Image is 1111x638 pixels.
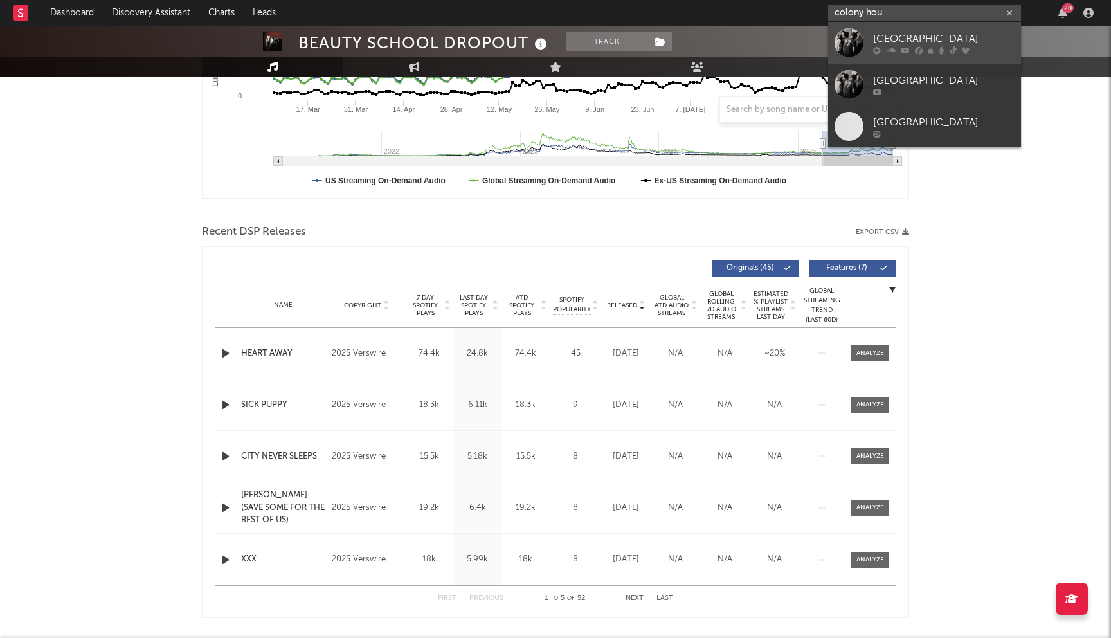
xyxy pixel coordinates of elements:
a: [GEOGRAPHIC_DATA] [828,105,1021,147]
button: Originals(45) [712,260,799,277]
div: 18k [408,553,450,566]
text: US Streaming On-Demand Audio [325,176,446,185]
span: Global ATD Audio Streams [654,294,689,317]
text: Global Streaming On-Demand Audio [482,176,616,185]
span: Copyright [344,302,381,309]
a: [PERSON_NAME] (SAVE SOME FOR THE REST OF US) [241,489,325,527]
div: [DATE] [604,399,647,412]
span: Released [607,302,637,309]
div: [DATE] [604,347,647,360]
text: Luminate Daily Streams [211,5,220,86]
button: 20 [1058,8,1067,18]
div: BEAUTY SCHOOL DROPOUT [298,32,550,53]
a: CITY NEVER SLEEPS [241,450,325,463]
span: Features ( 7 ) [817,264,876,272]
span: ATD Spotify Plays [505,294,539,317]
div: 2025 Verswire [332,552,402,567]
div: 45 [553,347,598,360]
div: 74.4k [505,347,546,360]
span: Originals ( 45 ) [721,264,780,272]
div: [DATE] [604,450,647,463]
a: HEART AWAY [241,347,325,360]
button: Features(7) [809,260,896,277]
input: Search by song name or URL [720,105,856,115]
span: to [550,596,558,601]
div: 1 5 52 [529,591,600,606]
span: Spotify Popularity [553,295,591,314]
div: N/A [753,450,796,463]
div: 2025 Verswire [332,397,402,413]
div: N/A [654,553,697,566]
a: [GEOGRAPHIC_DATA] [828,22,1021,64]
div: 24.8k [456,347,498,360]
div: [DATE] [604,553,647,566]
a: XXX [241,553,325,566]
div: 18.3k [408,399,450,412]
div: 2025 Verswire [332,449,402,464]
span: Global Rolling 7D Audio Streams [703,290,739,321]
div: [GEOGRAPHIC_DATA] [873,114,1015,130]
div: N/A [753,502,796,515]
button: Next [626,595,644,602]
a: SICK PUPPY [241,399,325,412]
span: Last Day Spotify Plays [456,294,491,317]
div: 15.5k [408,450,450,463]
div: 19.2k [505,502,546,515]
div: N/A [654,450,697,463]
div: 19.2k [408,502,450,515]
div: 8 [553,450,598,463]
div: N/A [654,347,697,360]
span: Recent DSP Releases [202,224,306,240]
div: ~ 20 % [753,347,796,360]
div: 8 [553,502,598,515]
input: Search for artists [828,5,1021,21]
div: [GEOGRAPHIC_DATA] [873,31,1015,46]
button: Export CSV [856,228,909,236]
div: N/A [703,553,746,566]
div: [GEOGRAPHIC_DATA] [873,73,1015,88]
div: Global Streaming Trend (Last 60D) [802,286,841,325]
span: 7 Day Spotify Plays [408,294,442,317]
button: First [438,595,456,602]
div: N/A [654,502,697,515]
div: N/A [703,399,746,412]
div: 5.99k [456,553,498,566]
span: of [567,596,575,601]
div: 6.11k [456,399,498,412]
div: Name [241,300,325,310]
text: Ex-US Streaming On-Demand Audio [655,176,787,185]
div: N/A [753,399,796,412]
div: [DATE] [604,502,647,515]
div: N/A [703,347,746,360]
div: 15.5k [505,450,546,463]
button: Last [656,595,673,602]
div: 5.18k [456,450,498,463]
span: Estimated % Playlist Streams Last Day [753,290,788,321]
div: 2025 Verswire [332,500,402,516]
div: N/A [703,502,746,515]
div: 8 [553,553,598,566]
div: N/A [703,450,746,463]
button: Previous [469,595,503,602]
div: 74.4k [408,347,450,360]
div: 6.4k [456,502,498,515]
div: 18.3k [505,399,546,412]
div: 2025 Verswire [332,346,402,361]
text: 0 [238,92,242,100]
div: 18k [505,553,546,566]
div: 20 [1062,3,1074,13]
div: N/A [654,399,697,412]
div: N/A [753,553,796,566]
div: 9 [553,399,598,412]
button: Track [566,32,647,51]
a: [GEOGRAPHIC_DATA] [828,64,1021,105]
